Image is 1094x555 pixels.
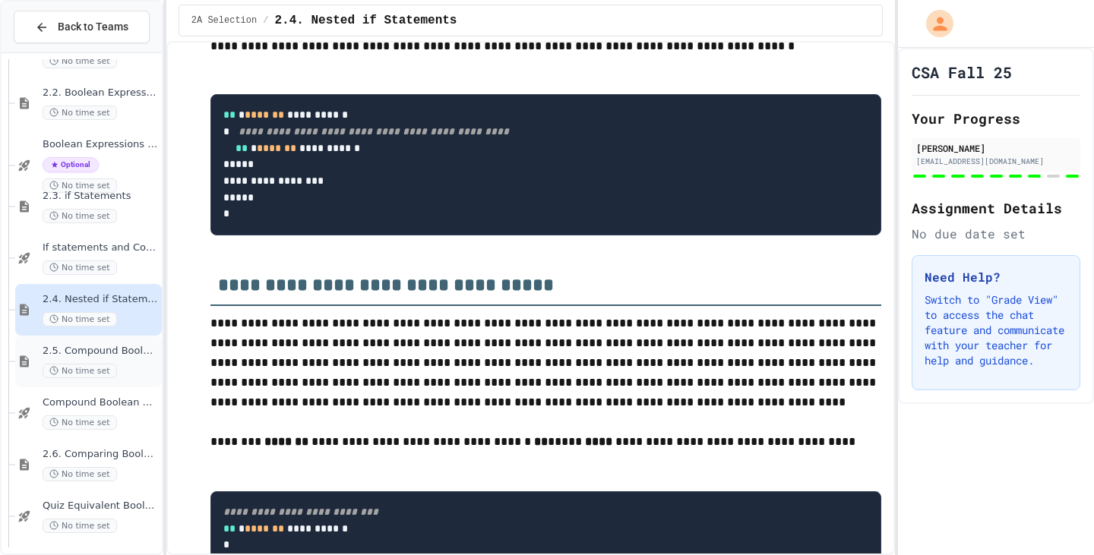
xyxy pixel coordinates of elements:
div: My Account [910,6,957,41]
span: Back to Teams [58,19,128,35]
span: 2.2. Boolean Expressions [43,87,159,99]
span: 2.4. Nested if Statements [274,11,457,30]
span: No time set [43,260,117,275]
span: No time set [43,467,117,481]
span: 2.3. if Statements [43,190,159,203]
span: 2A Selection [191,14,257,27]
h1: CSA Fall 25 [912,61,1012,83]
button: Back to Teams [14,11,150,43]
span: No time set [43,178,117,193]
span: No time set [43,415,117,430]
div: [PERSON_NAME] [916,141,1076,155]
span: No time set [43,312,117,326]
h2: Assignment Details [912,197,1080,219]
span: No time set [43,54,117,68]
span: 2.5. Compound Boolean Expressions [43,345,159,358]
span: Compound Boolean Quiz [43,396,159,409]
p: Switch to "Grade View" to access the chat feature and communicate with your teacher for help and ... [925,292,1067,368]
span: No time set [43,364,117,378]
h2: Your Progress [912,108,1080,129]
span: Boolean Expressions - Quiz [43,138,159,151]
span: If statements and Control Flow - Quiz [43,241,159,254]
span: Optional [43,157,99,172]
span: 2.6. Comparing Boolean Expressions ([PERSON_NAME] Laws) [43,448,159,461]
span: 2.4. Nested if Statements [43,293,159,306]
span: No time set [43,106,117,120]
span: No time set [43,519,117,533]
span: Quiz Equivalent Booleans Expressions [43,500,159,512]
span: No time set [43,209,117,223]
div: No due date set [912,225,1080,243]
span: / [263,14,268,27]
h3: Need Help? [925,268,1067,286]
div: [EMAIL_ADDRESS][DOMAIN_NAME] [916,156,1076,167]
